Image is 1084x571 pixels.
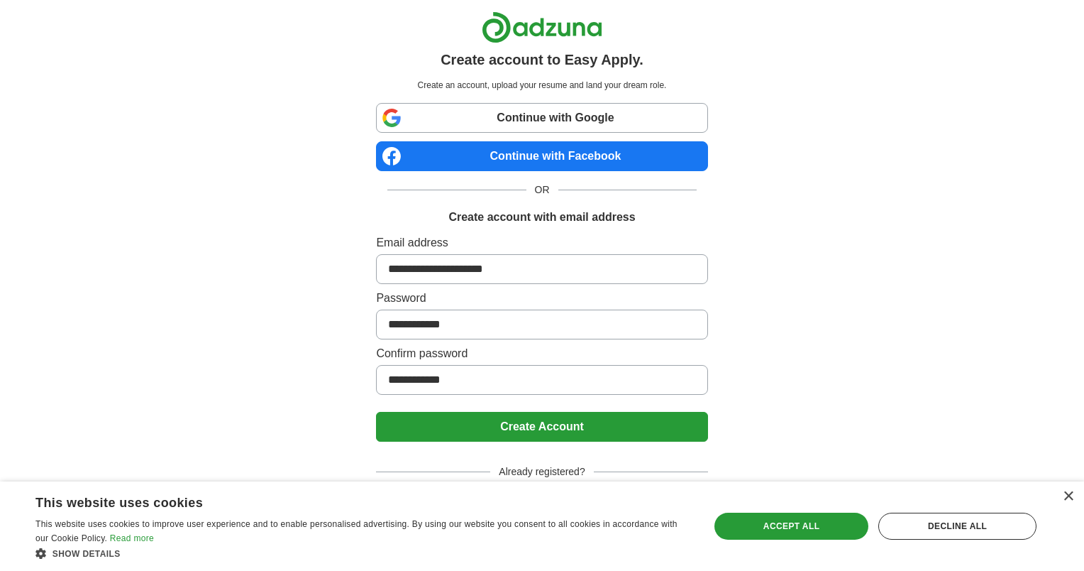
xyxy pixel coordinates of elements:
[35,490,654,511] div: This website uses cookies
[379,79,704,92] p: Create an account, upload your resume and land your dream role.
[526,183,558,197] span: OR
[376,345,707,362] label: Confirm password
[52,549,121,559] span: Show details
[714,513,868,540] div: Accept all
[482,11,602,43] img: Adzuna logo
[35,519,677,543] span: This website uses cookies to improve user experience and to enable personalised advertising. By u...
[490,464,593,479] span: Already registered?
[376,234,707,251] label: Email address
[878,513,1036,540] div: Decline all
[110,533,154,543] a: Read more, opens a new window
[376,290,707,307] label: Password
[35,546,690,560] div: Show details
[441,49,643,70] h1: Create account to Easy Apply.
[376,141,707,171] a: Continue with Facebook
[1063,491,1073,502] div: Close
[376,412,707,442] button: Create Account
[376,103,707,133] a: Continue with Google
[448,209,635,226] h1: Create account with email address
